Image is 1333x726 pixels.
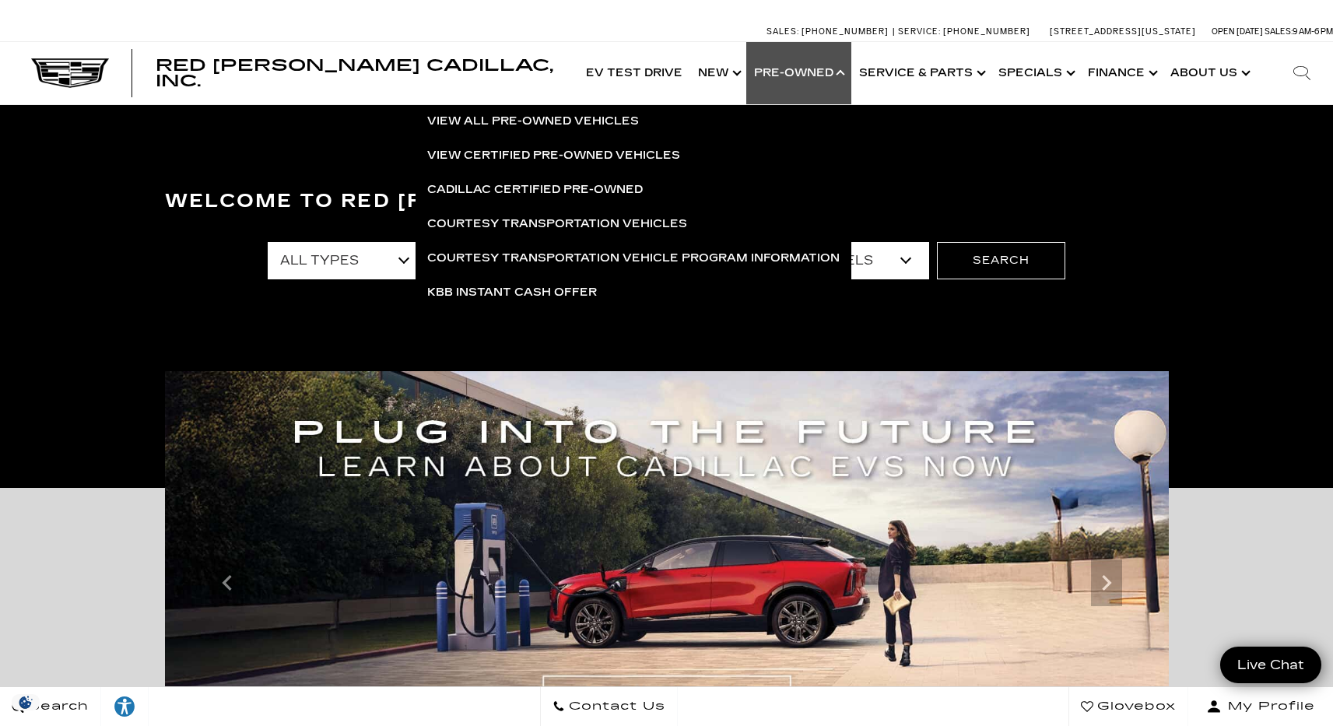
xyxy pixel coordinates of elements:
span: 9 AM-6 PM [1293,26,1333,37]
a: View All Pre-Owned Vehicles [416,104,851,139]
a: Courtesy Transportation Vehicle Program Information [416,241,851,275]
select: Filter by type [268,242,427,279]
span: Sales: [766,26,799,37]
div: Explore your accessibility options [101,695,148,718]
span: Glovebox [1093,696,1176,717]
span: [PHONE_NUMBER] [943,26,1030,37]
a: View Certified Pre-Owned Vehicles [416,139,851,173]
span: Service: [898,26,941,37]
button: Open user profile menu [1188,687,1333,726]
a: Red [PERSON_NAME] Cadillac, Inc. [156,58,563,89]
a: Finance [1080,42,1163,104]
section: Click to Open Cookie Consent Modal [8,694,44,710]
a: Explore your accessibility options [101,687,149,726]
span: [PHONE_NUMBER] [802,26,889,37]
a: Sales: [PHONE_NUMBER] [766,27,893,36]
a: Courtesy Transportation Vehicles [416,207,851,241]
a: Contact Us [540,687,678,726]
span: Sales: [1265,26,1293,37]
span: Contact Us [565,696,665,717]
img: Opt-Out Icon [8,694,44,710]
a: [STREET_ADDRESS][US_STATE] [1050,26,1196,37]
img: Cadillac Dark Logo with Cadillac White Text [31,58,109,88]
div: Next [1091,559,1122,606]
a: Glovebox [1068,687,1188,726]
a: About Us [1163,42,1255,104]
a: Service & Parts [851,42,991,104]
a: Service: [PHONE_NUMBER] [893,27,1034,36]
a: New [690,42,746,104]
h3: Welcome to Red [PERSON_NAME] Cadillac, Inc. [165,186,1169,217]
div: Previous [212,559,243,606]
a: Live Chat [1220,647,1321,683]
span: Red [PERSON_NAME] Cadillac, Inc. [156,56,553,90]
span: Open [DATE] [1212,26,1263,37]
a: Specials [991,42,1080,104]
button: Search [937,242,1065,279]
a: EV Test Drive [578,42,690,104]
a: Pre-Owned [746,42,851,104]
a: KBB Instant Cash Offer [416,275,851,310]
span: My Profile [1222,696,1315,717]
a: Cadillac Certified Pre-Owned [416,173,851,207]
span: Search [24,696,89,717]
span: Live Chat [1230,656,1312,674]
